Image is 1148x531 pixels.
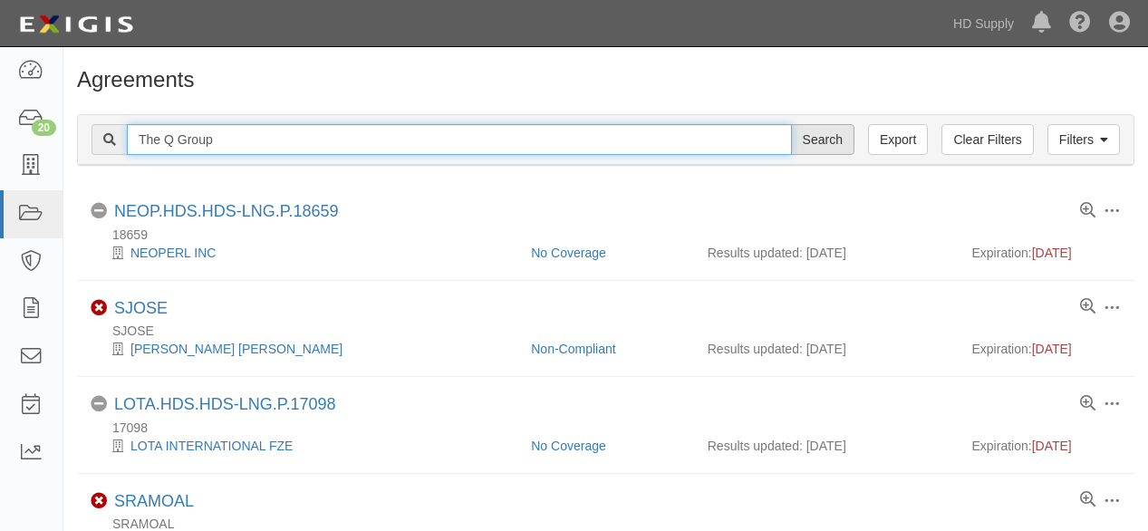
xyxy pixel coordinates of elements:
a: NEOP.HDS.HDS-LNG.P.18659 [114,202,338,220]
h1: Agreements [77,68,1134,92]
a: View results summary [1080,492,1095,508]
div: NEOP.HDS.HDS-LNG.P.18659 [114,202,338,222]
a: No Coverage [531,439,606,453]
a: SJOSE [114,299,168,317]
input: Search [791,124,854,155]
a: Export [868,124,928,155]
span: [DATE] [1032,246,1072,260]
a: SRAMOAL [114,492,194,510]
i: Non-Compliant [91,300,107,316]
i: No Coverage [91,203,107,219]
div: Expiration: [972,244,1122,262]
a: No Coverage [531,246,606,260]
img: logo-5460c22ac91f19d4615b14bd174203de0afe785f0fc80cf4dbbc73dc1793850b.png [14,8,139,41]
div: Results updated: [DATE] [708,437,945,455]
div: SRAMOAL [114,492,194,512]
input: Search [127,124,792,155]
a: NEOPERL INC [130,246,216,260]
span: [DATE] [1032,439,1072,453]
div: 20 [32,120,56,136]
div: LOTA.HDS.HDS-LNG.P.17098 [114,395,335,415]
a: View results summary [1080,396,1095,412]
a: LOTA INTERNATIONAL FZE [130,439,293,453]
div: LOTA INTERNATIONAL FZE [91,437,517,455]
a: View results summary [1080,203,1095,219]
div: Results updated: [DATE] [708,340,945,358]
div: NEOPERL INC [91,244,517,262]
a: Filters [1047,124,1120,155]
div: Expiration: [972,340,1122,358]
div: 17098 [91,419,1134,437]
i: Non-Compliant [91,493,107,509]
div: 18659 [91,226,1134,244]
a: LOTA.HDS.HDS-LNG.P.17098 [114,395,335,413]
span: [DATE] [1032,342,1072,356]
a: Non-Compliant [531,342,615,356]
a: View results summary [1080,299,1095,315]
div: Results updated: [DATE] [708,244,945,262]
div: SJOSE [114,299,168,319]
div: JOSE GERARDO SANCHEZ TORRES [91,340,517,358]
a: [PERSON_NAME] [PERSON_NAME] [130,342,342,356]
i: Help Center - Complianz [1069,13,1091,34]
i: No Coverage [91,396,107,412]
div: SJOSE [91,322,1134,340]
a: HD Supply [944,5,1023,42]
a: Clear Filters [941,124,1033,155]
div: Expiration: [972,437,1122,455]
